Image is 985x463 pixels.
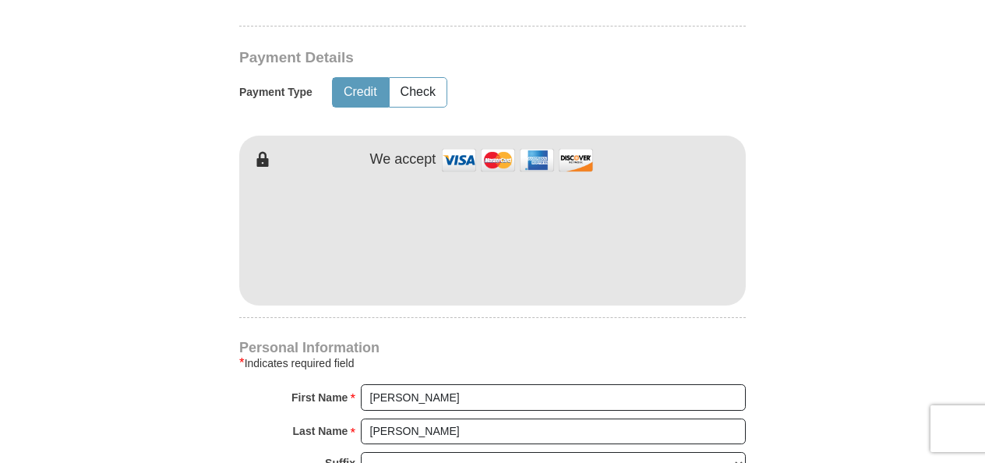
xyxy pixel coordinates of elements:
[440,143,595,177] img: credit cards accepted
[239,354,746,373] div: Indicates required field
[239,49,637,67] h3: Payment Details
[390,78,447,107] button: Check
[293,420,348,442] strong: Last Name
[370,151,436,168] h4: We accept
[239,86,312,99] h5: Payment Type
[333,78,388,107] button: Credit
[291,387,348,408] strong: First Name
[239,341,746,354] h4: Personal Information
